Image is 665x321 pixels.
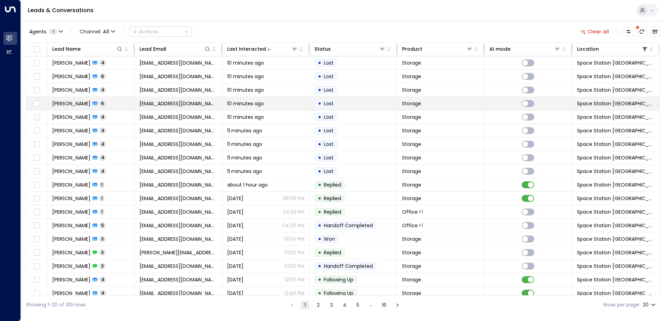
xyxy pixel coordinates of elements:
div: Showing 1-20 of 319 rows [26,301,86,308]
button: Go to page 2 [314,301,322,309]
div: • [318,287,321,299]
span: Toggle select row [32,86,41,94]
span: 10 minutes ago [227,87,264,93]
span: Steve Carter [52,114,90,121]
span: Yesterday [227,276,243,283]
span: Space Station Doncaster [577,59,655,66]
span: 6 [99,73,106,79]
span: emmap.1976@yahoo.co.uk [139,195,217,202]
span: Yesterday [227,249,243,256]
span: 5 [99,222,106,228]
span: 3 [99,249,105,255]
button: Go to next page [393,301,402,309]
div: • [318,179,321,191]
p: 04:33 PM [283,208,304,215]
span: 4 [99,127,106,133]
span: Replied [324,195,341,202]
span: Channel: [77,27,118,36]
span: Toggle select row [32,181,41,189]
span: Toggle select all [32,45,41,54]
div: • [318,192,321,204]
span: There are new threads available. Refresh the grid to view the latest updates. [637,27,647,36]
span: Lost [324,59,334,66]
span: Storage [402,59,421,66]
span: Lost [324,154,334,161]
span: Rebecca Lockwood [52,290,90,297]
span: Andy Gregory [52,249,90,256]
span: ianbarnes2006@gmail.com [139,263,217,270]
span: Toggle select row [32,221,41,230]
button: Actions [129,26,192,37]
span: Yesterday [227,222,243,229]
p: 01:02 PM [285,249,304,256]
span: 4 [99,290,106,296]
span: Space Station Doncaster [577,222,655,229]
div: AI mode [489,45,560,53]
span: Caitlin Scott [52,73,90,80]
p: 01:04 PM [284,236,304,242]
button: Agents1 [26,27,65,36]
a: Leads & Conversations [28,6,94,14]
span: abzmalik@hotmail.com [139,181,217,188]
button: Go to page 4 [340,301,349,309]
span: Space Station Doncaster [577,154,655,161]
span: Following Up [324,276,353,283]
span: Toggle select row [32,262,41,271]
div: • [318,247,321,258]
span: about 1 hour ago [227,181,268,188]
span: All [103,29,109,34]
span: Space Station Doncaster [577,127,655,134]
span: Storage [402,154,421,161]
span: Handoff Completed [324,263,373,270]
div: • [318,233,321,245]
span: robinson9143@gmail.com [139,168,217,175]
span: Replied [324,249,341,256]
span: elizabethsuger22@mail.com [139,236,217,242]
span: Space Station Doncaster [577,168,655,175]
span: David Parsons [52,154,90,161]
span: carllewis0906@gmail.com [139,59,217,66]
span: Office [402,222,418,229]
span: Space Station Doncaster [577,73,655,80]
span: Toggle select row [32,113,41,122]
div: • [318,165,321,177]
div: Lead Email [139,45,210,53]
span: Yesterday [227,263,243,270]
span: 10 minutes ago [227,73,264,80]
span: Storage [402,263,421,270]
span: Space Station Doncaster [577,87,655,93]
span: John Huret [52,87,90,93]
button: Channel:All [77,27,118,36]
button: Customize [624,27,633,36]
div: Last Interacted [227,45,298,53]
span: 4 [99,168,106,174]
span: 3 [99,263,105,269]
span: Storage [402,73,421,80]
div: Storage [418,208,423,215]
div: • [318,220,321,231]
span: Storage [402,276,421,283]
span: 11 minutes ago [227,168,262,175]
div: • [318,125,321,137]
span: 4 [99,141,106,147]
span: Storage [402,249,421,256]
span: Yesterday [227,195,243,202]
span: Storage [402,168,421,175]
nav: pagination navigation [287,301,402,309]
span: Toggle select row [32,72,41,81]
span: 1 [99,209,104,215]
span: 11 minutes ago [227,127,262,134]
span: 10 minutes ago [227,59,264,66]
span: Toggle select row [32,275,41,284]
span: Yesterday [227,236,243,242]
span: qepuci@gmail.com [139,127,217,134]
span: Toggle select row [32,154,41,162]
div: Lead Email [139,45,166,53]
span: Lewis Crask [52,208,90,215]
span: 11 minutes ago [227,141,262,148]
span: Space Station Doncaster [577,100,655,107]
div: • [318,152,321,164]
div: … [367,301,375,309]
div: • [318,71,321,82]
div: • [318,84,321,96]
